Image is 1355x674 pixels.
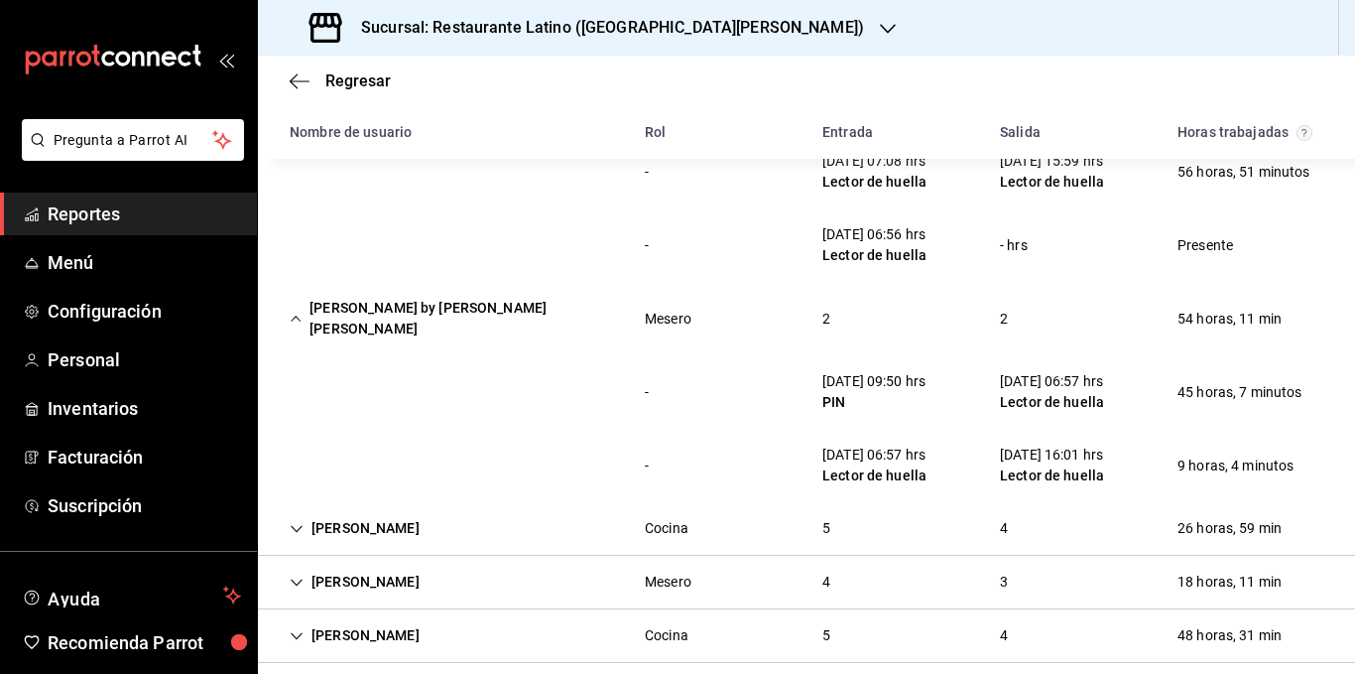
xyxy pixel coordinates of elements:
[984,363,1120,421] div: Cell
[48,249,241,276] span: Menú
[629,510,704,547] div: Cell
[1162,301,1297,337] div: Cell
[258,556,1355,609] div: Row
[645,572,691,593] div: Mesero
[984,227,1044,264] div: Cell
[48,201,241,227] span: Reportes
[258,355,1355,429] div: Row
[645,235,649,256] div: -
[806,363,941,421] div: Cell
[274,290,629,347] div: Cell
[822,172,926,193] div: Lector de huella
[822,392,925,413] div: PIN
[274,510,435,547] div: Cell
[274,114,629,151] div: HeadCell
[48,629,241,656] span: Recomienda Parrot
[629,154,665,191] div: Cell
[822,245,926,266] div: Lector de huella
[984,143,1120,201] div: Cell
[1162,564,1297,601] div: Cell
[54,130,213,151] span: Pregunta a Parrot AI
[1162,448,1309,484] div: Cell
[1162,154,1326,191] div: Cell
[806,301,846,337] div: Cell
[48,298,241,325] span: Configuración
[806,564,846,601] div: Cell
[14,144,244,165] a: Pregunta a Parrot AI
[629,301,707,337] div: Cell
[1296,125,1312,141] svg: El total de horas trabajadas por usuario es el resultado de la suma redondeada del registro de ho...
[1000,172,1104,193] div: Lector de huella
[806,114,984,151] div: HeadCell
[1162,114,1339,151] div: HeadCell
[1162,617,1297,654] div: Cell
[1162,510,1297,547] div: Cell
[645,162,649,183] div: -
[1000,151,1104,172] div: [DATE] 15:59 hrs
[629,114,806,151] div: HeadCell
[274,617,435,654] div: Cell
[806,617,846,654] div: Cell
[984,510,1024,547] div: Cell
[1162,374,1318,411] div: Cell
[629,227,665,264] div: Cell
[48,346,241,373] span: Personal
[822,466,926,486] div: Lector de huella
[822,151,926,172] div: [DATE] 07:08 hrs
[258,282,1355,355] div: Row
[629,448,665,484] div: Cell
[1000,235,1028,256] div: - hrs
[48,444,241,471] span: Facturación
[258,429,1355,502] div: Row
[258,609,1355,663] div: Row
[629,374,665,411] div: Cell
[629,564,707,601] div: Cell
[258,106,1355,159] div: Head
[984,564,1024,601] div: Cell
[48,584,215,607] span: Ayuda
[984,114,1162,151] div: HeadCell
[22,119,244,161] button: Pregunta a Parrot AI
[984,617,1024,654] div: Cell
[984,437,1120,494] div: Cell
[258,135,1355,208] div: Row
[645,456,649,476] div: -
[345,16,864,40] h3: Sucursal: Restaurante Latino ([GEOGRAPHIC_DATA][PERSON_NAME])
[218,52,234,67] button: open_drawer_menu
[806,510,846,547] div: Cell
[274,458,306,473] div: Cell
[645,625,688,646] div: Cocina
[274,237,306,253] div: Cell
[822,445,926,466] div: [DATE] 06:57 hrs
[274,164,306,180] div: Cell
[822,371,925,392] div: [DATE] 09:50 hrs
[1000,445,1104,466] div: [DATE] 16:01 hrs
[645,309,691,330] div: Mesero
[325,71,391,90] span: Regresar
[274,384,306,400] div: Cell
[806,437,942,494] div: Cell
[645,382,649,403] div: -
[1000,392,1104,413] div: Lector de huella
[1162,227,1249,264] div: Cell
[645,518,688,539] div: Cocina
[822,224,926,245] div: [DATE] 06:56 hrs
[274,564,435,601] div: Cell
[1000,466,1104,486] div: Lector de huella
[984,301,1024,337] div: Cell
[629,617,704,654] div: Cell
[48,395,241,422] span: Inventarios
[48,492,241,519] span: Suscripción
[806,143,942,201] div: Cell
[258,208,1355,282] div: Row
[290,71,391,90] button: Regresar
[258,502,1355,556] div: Row
[1000,371,1104,392] div: [DATE] 06:57 hrs
[806,216,942,274] div: Cell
